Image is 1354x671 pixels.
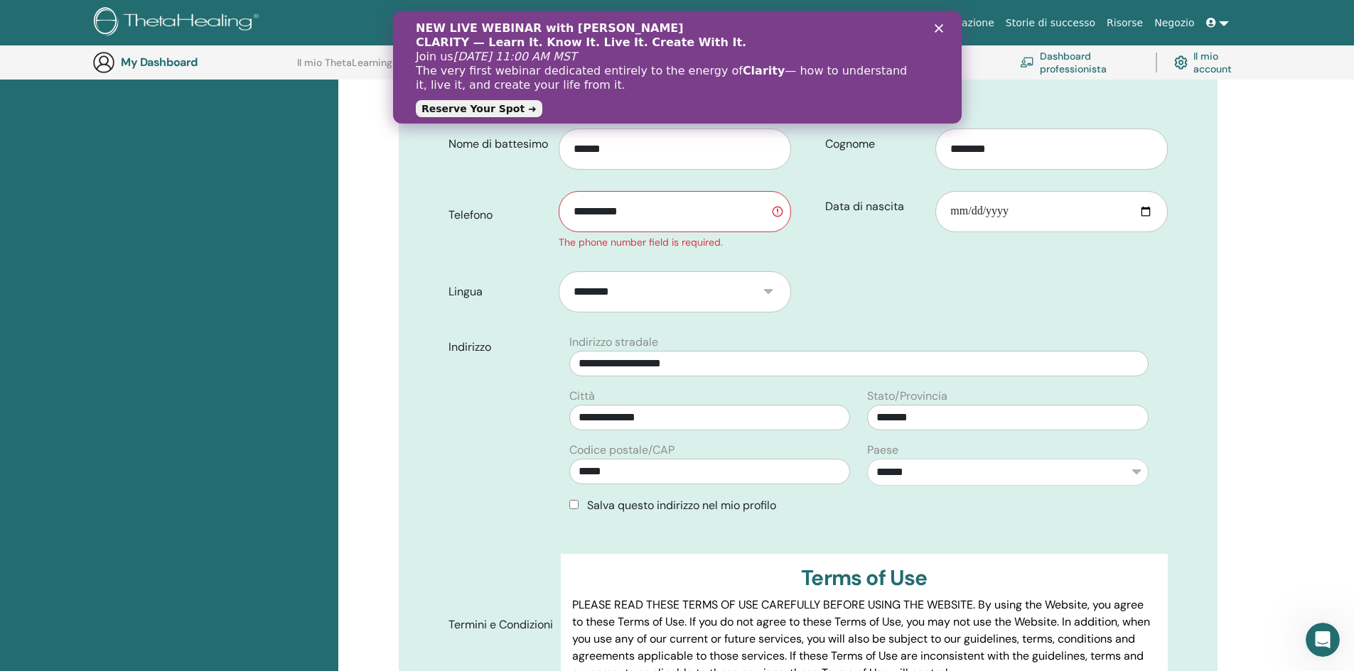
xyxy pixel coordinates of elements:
label: Stato/Provincia [867,388,947,405]
a: Il mio ThetaLearning [297,57,392,80]
a: Di [807,10,829,36]
label: Paese [867,442,898,459]
span: Salva questo indirizzo nel mio profilo [587,498,776,513]
img: logo.png [94,7,264,39]
a: Corsi e seminari [829,10,920,36]
label: Telefono [438,202,559,229]
a: Certificazione [920,10,1000,36]
h3: Terms of Use [572,565,1156,591]
div: The phone number field is required. [559,235,790,250]
label: Cognome [815,131,936,158]
label: Città [569,388,595,405]
label: Lingua [438,278,559,305]
a: Dashboard professionista [1020,47,1139,78]
div: Chiudi [542,13,556,21]
h3: My Dashboard [121,55,263,69]
img: generic-user-icon.jpg [92,51,115,74]
a: Negozio [1149,10,1200,36]
img: cog.svg [1174,53,1188,72]
label: Data di nascita [815,193,936,220]
a: Risorse [1101,10,1149,36]
label: Nome di battesimo [438,131,559,158]
label: Indirizzo [438,334,562,361]
label: Termini e Condizioni [438,611,562,638]
label: Indirizzo stradale [569,334,658,351]
label: Codice postale/CAP [569,442,675,459]
a: Storie di successo [1000,10,1101,36]
img: chalkboard-teacher.svg [1020,57,1034,67]
iframe: Intercom live chat banner [393,11,962,124]
a: Il mio account [1174,47,1247,78]
iframe: Intercom live chat [1306,623,1340,657]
